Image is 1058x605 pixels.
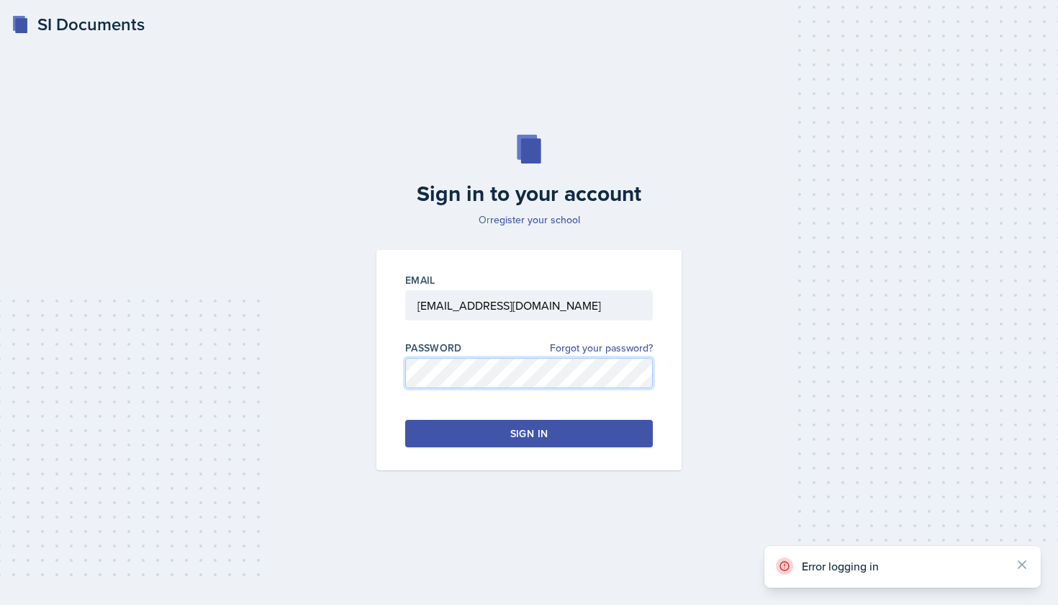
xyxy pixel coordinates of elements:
[405,341,462,355] label: Password
[802,559,1003,573] p: Error logging in
[510,426,548,441] div: Sign in
[405,290,653,321] input: Email
[368,181,690,207] h2: Sign in to your account
[12,12,145,37] a: SI Documents
[405,420,653,447] button: Sign in
[368,212,690,227] p: Or
[490,212,580,227] a: register your school
[550,341,653,356] a: Forgot your password?
[405,273,435,287] label: Email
